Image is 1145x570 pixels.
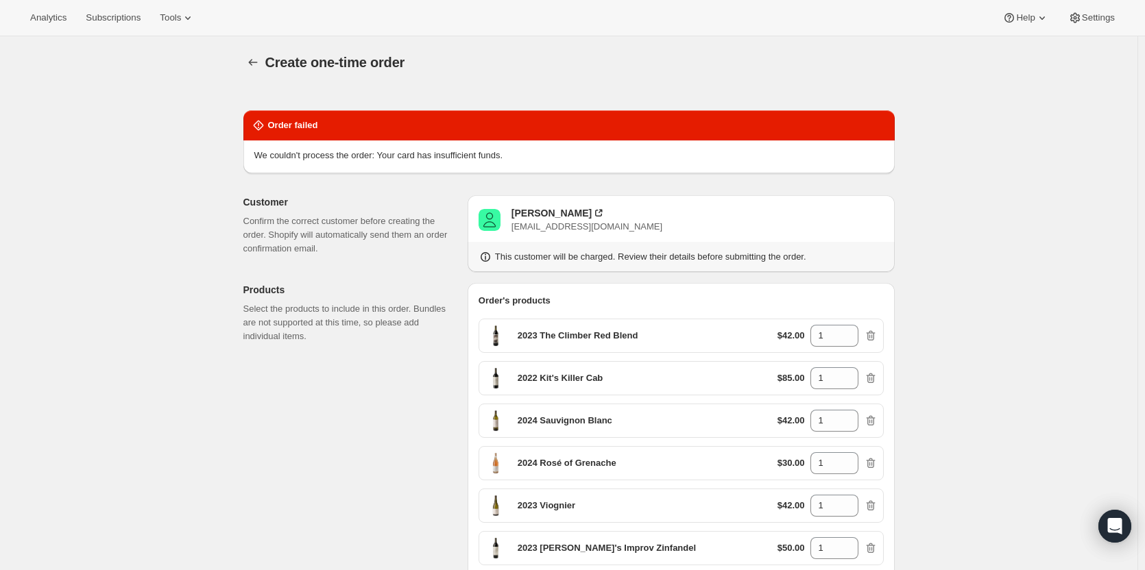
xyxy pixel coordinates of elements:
span: Default Title [485,452,507,474]
p: Customer [243,195,457,209]
p: $42.00 [778,414,805,427]
span: Default Title [485,325,507,347]
p: 2024 Rosé of Grenache [518,456,616,470]
span: Analytics [30,12,67,23]
div: Open Intercom Messenger [1098,510,1131,543]
span: Default Title [485,537,507,559]
p: This customer will be charged. Review their details before submitting the order. [495,250,806,264]
p: $42.00 [778,499,805,512]
span: Tools [160,12,181,23]
span: Order's products [479,295,551,306]
p: We couldn't process the order: Your card has insufficient funds. [254,149,503,162]
p: 2023 Viognier [518,499,575,512]
p: 2023 [PERSON_NAME]'s Improv Zinfandel [518,541,696,555]
span: Settings [1082,12,1115,23]
p: $42.00 [778,329,805,343]
div: [PERSON_NAME] [511,206,592,220]
button: Settings [1060,8,1123,27]
span: Subscriptions [86,12,141,23]
span: VaShone Huff [479,209,501,231]
span: Default Title [485,410,507,432]
p: $85.00 [778,371,805,385]
p: Select the products to include in this order. Bundles are not supported at this time, so please a... [243,302,457,343]
p: 2024 Sauvignon Blanc [518,414,612,427]
p: $30.00 [778,456,805,470]
p: Confirm the correct customer before creating the order. Shopify will automatically send them an o... [243,214,457,256]
p: $50.00 [778,541,805,555]
button: Subscriptions [77,8,149,27]
span: Create one-time order [265,55,405,70]
p: Products [243,283,457,297]
span: Default Title [485,495,507,517]
button: Analytics [22,8,75,27]
button: Help [994,8,1057,27]
span: Default Title [485,367,507,389]
p: 2023 The Climber Red Blend [518,329,638,343]
span: [EMAIL_ADDRESS][DOMAIN_NAME] [511,221,662,232]
span: Help [1016,12,1035,23]
h2: Order failed [268,119,318,132]
p: 2022 Kit's Killer Cab [518,371,603,385]
button: Tools [152,8,203,27]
